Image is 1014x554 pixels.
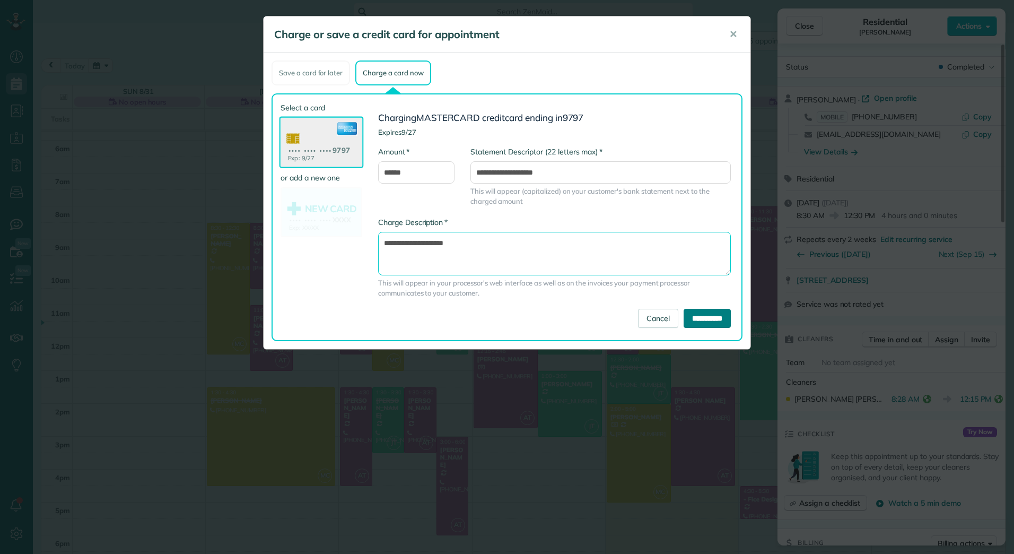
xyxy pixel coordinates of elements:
span: This will appear (capitalized) on your customer's bank statement next to the charged amount [470,186,731,206]
a: Cancel [638,309,678,328]
span: This will appear in your processor's web interface as well as on the invoices your payment proces... [378,278,731,298]
span: credit [482,112,505,123]
h3: Charging card ending in [378,113,731,123]
span: ✕ [729,28,737,40]
label: Statement Descriptor (22 letters max) [470,146,602,157]
h5: Charge or save a credit card for appointment [274,27,714,42]
span: MASTERCARD [416,112,480,123]
label: Amount [378,146,409,157]
div: Save a card for later [272,60,350,85]
span: 9797 [563,112,584,123]
div: Charge a card now [355,60,431,85]
h4: Expires [378,128,731,136]
label: or add a new one [281,172,362,183]
span: 9/27 [401,128,416,136]
label: Select a card [281,102,362,113]
label: Charge Description [378,217,448,228]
